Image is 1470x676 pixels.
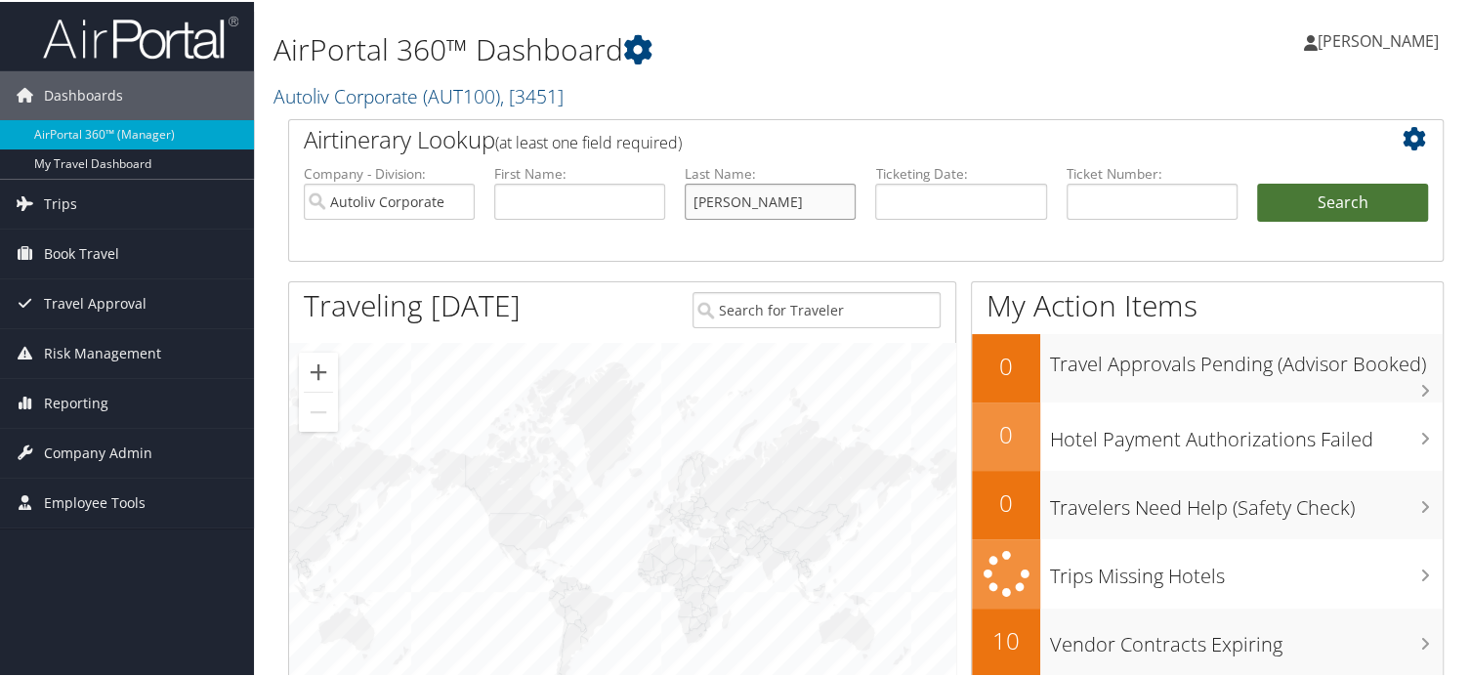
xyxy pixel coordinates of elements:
[423,81,500,107] span: ( AUT100 )
[972,485,1040,518] h2: 0
[1050,619,1443,656] h3: Vendor Contracts Expiring
[44,427,152,476] span: Company Admin
[43,13,238,59] img: airportal-logo.png
[1050,483,1443,520] h3: Travelers Need Help (Safety Check)
[1257,182,1428,221] button: Search
[972,469,1443,537] a: 0Travelers Need Help (Safety Check)
[44,477,146,526] span: Employee Tools
[299,351,338,390] button: Zoom in
[44,277,147,326] span: Travel Approval
[304,283,521,324] h1: Traveling [DATE]
[304,162,475,182] label: Company - Division:
[693,290,941,326] input: Search for Traveler
[972,401,1443,469] a: 0Hotel Payment Authorizations Failed
[44,377,108,426] span: Reporting
[972,416,1040,449] h2: 0
[875,162,1046,182] label: Ticketing Date:
[972,332,1443,401] a: 0Travel Approvals Pending (Advisor Booked)
[44,178,77,227] span: Trips
[1318,28,1439,50] span: [PERSON_NAME]
[500,81,564,107] span: , [ 3451 ]
[1304,10,1458,68] a: [PERSON_NAME]
[273,27,1064,68] h1: AirPortal 360™ Dashboard
[44,228,119,276] span: Book Travel
[1050,551,1443,588] h3: Trips Missing Hotels
[1067,162,1238,182] label: Ticket Number:
[972,348,1040,381] h2: 0
[304,121,1332,154] h2: Airtinerary Lookup
[1050,414,1443,451] h3: Hotel Payment Authorizations Failed
[494,162,665,182] label: First Name:
[273,81,564,107] a: Autoliv Corporate
[972,283,1443,324] h1: My Action Items
[495,130,682,151] span: (at least one field required)
[1050,339,1443,376] h3: Travel Approvals Pending (Advisor Booked)
[685,162,856,182] label: Last Name:
[299,391,338,430] button: Zoom out
[972,537,1443,607] a: Trips Missing Hotels
[972,607,1443,675] a: 10Vendor Contracts Expiring
[972,622,1040,655] h2: 10
[44,69,123,118] span: Dashboards
[44,327,161,376] span: Risk Management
